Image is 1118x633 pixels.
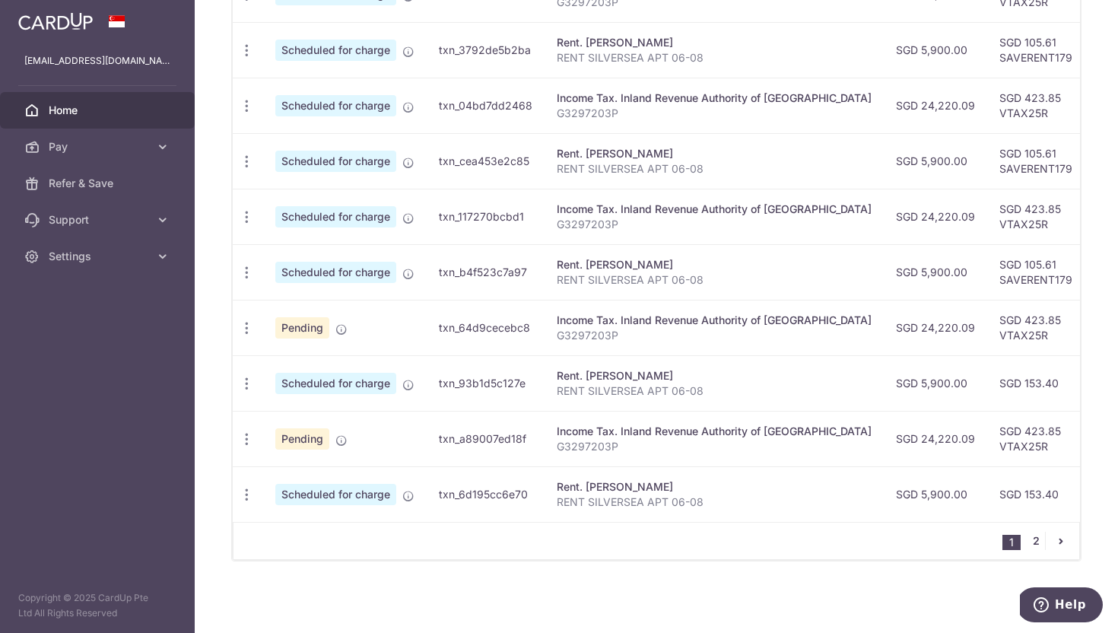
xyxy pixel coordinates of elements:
[884,300,987,355] td: SGD 24,220.09
[275,40,396,61] span: Scheduled for charge
[557,368,872,383] div: Rent. [PERSON_NAME]
[557,313,872,328] div: Income Tax. Inland Revenue Authority of [GEOGRAPHIC_DATA]
[987,411,1086,466] td: SGD 423.85 VTAX25R
[557,161,872,177] p: RENT SILVERSEA APT 06-08
[275,262,396,283] span: Scheduled for charge
[427,300,545,355] td: txn_64d9cecebc8
[884,78,987,133] td: SGD 24,220.09
[427,244,545,300] td: txn_b4f523c7a97
[49,139,149,154] span: Pay
[987,133,1086,189] td: SGD 105.61 SAVERENT179
[18,12,93,30] img: CardUp
[49,212,149,227] span: Support
[884,355,987,411] td: SGD 5,900.00
[275,373,396,394] span: Scheduled for charge
[427,355,545,411] td: txn_93b1d5c127e
[884,466,987,522] td: SGD 5,900.00
[987,466,1086,522] td: SGD 153.40
[557,479,872,495] div: Rent. [PERSON_NAME]
[49,176,149,191] span: Refer & Save
[557,202,872,217] div: Income Tax. Inland Revenue Authority of [GEOGRAPHIC_DATA]
[557,217,872,232] p: G3297203P
[884,411,987,466] td: SGD 24,220.09
[557,35,872,50] div: Rent. [PERSON_NAME]
[884,244,987,300] td: SGD 5,900.00
[275,95,396,116] span: Scheduled for charge
[24,53,170,68] p: [EMAIL_ADDRESS][DOMAIN_NAME]
[987,300,1086,355] td: SGD 423.85 VTAX25R
[275,151,396,172] span: Scheduled for charge
[275,484,396,505] span: Scheduled for charge
[557,495,872,510] p: RENT SILVERSEA APT 06-08
[557,383,872,399] p: RENT SILVERSEA APT 06-08
[557,257,872,272] div: Rent. [PERSON_NAME]
[557,91,872,106] div: Income Tax. Inland Revenue Authority of [GEOGRAPHIC_DATA]
[49,103,149,118] span: Home
[427,411,545,466] td: txn_a89007ed18f
[557,328,872,343] p: G3297203P
[884,22,987,78] td: SGD 5,900.00
[557,106,872,121] p: G3297203P
[427,22,545,78] td: txn_3792de5b2ba
[987,189,1086,244] td: SGD 423.85 VTAX25R
[1027,532,1045,550] a: 2
[427,466,545,522] td: txn_6d195cc6e70
[987,22,1086,78] td: SGD 105.61 SAVERENT179
[557,50,872,65] p: RENT SILVERSEA APT 06-08
[557,424,872,439] div: Income Tax. Inland Revenue Authority of [GEOGRAPHIC_DATA]
[557,272,872,288] p: RENT SILVERSEA APT 06-08
[275,317,329,339] span: Pending
[557,146,872,161] div: Rent. [PERSON_NAME]
[427,189,545,244] td: txn_117270bcbd1
[884,189,987,244] td: SGD 24,220.09
[557,439,872,454] p: G3297203P
[275,428,329,450] span: Pending
[1002,535,1021,550] li: 1
[427,78,545,133] td: txn_04bd7dd2468
[987,355,1086,411] td: SGD 153.40
[49,249,149,264] span: Settings
[884,133,987,189] td: SGD 5,900.00
[427,133,545,189] td: txn_cea453e2c85
[275,206,396,227] span: Scheduled for charge
[987,244,1086,300] td: SGD 105.61 SAVERENT179
[1002,523,1079,559] nav: pager
[1020,587,1103,625] iframe: Opens a widget where you can find more information
[987,78,1086,133] td: SGD 423.85 VTAX25R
